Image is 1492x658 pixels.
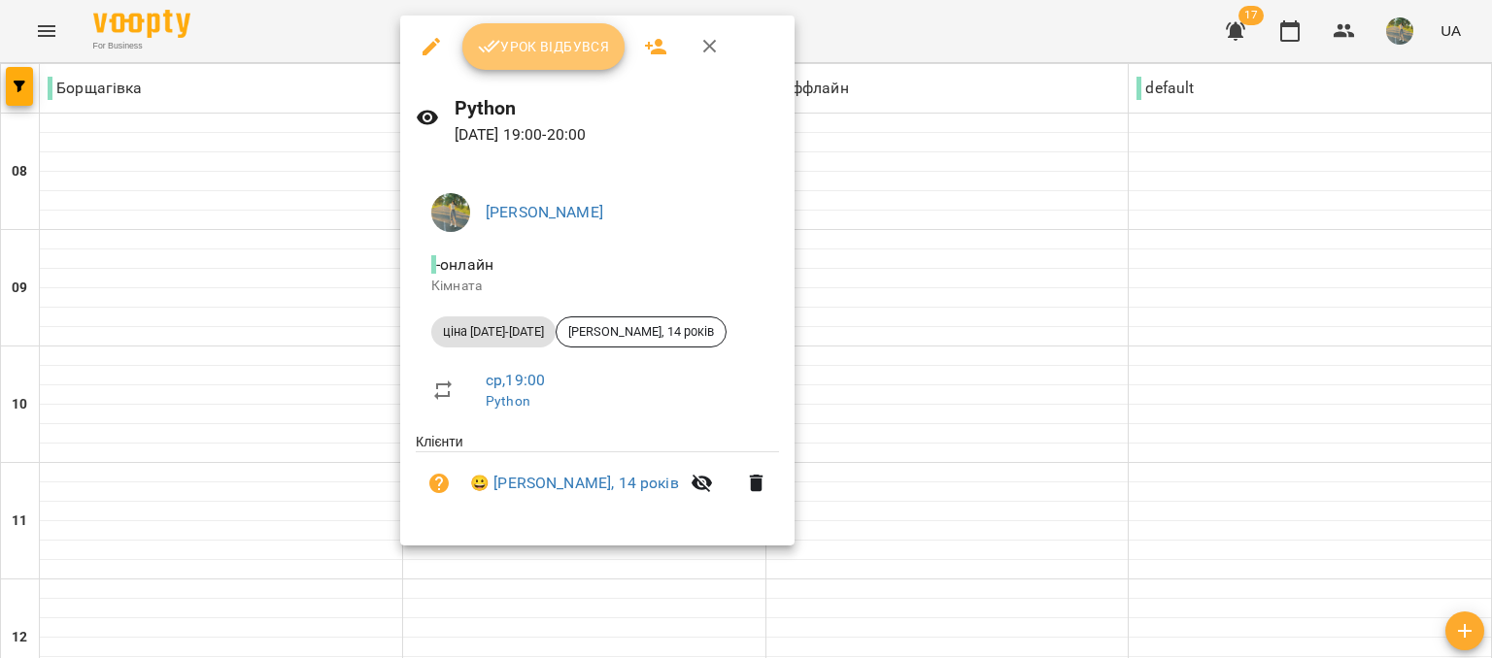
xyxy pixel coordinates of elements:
p: [DATE] 19:00 - 20:00 [455,123,780,147]
div: [PERSON_NAME], 14 років [556,316,727,347]
a: Python [486,393,530,409]
img: cc86a7d391a927a8a2da6048dc44c688.jpg [431,193,470,232]
span: Урок відбувся [478,35,610,58]
h6: Python [455,93,780,123]
span: ціна [DATE]-[DATE] [431,323,556,341]
button: Урок відбувся [462,23,626,70]
a: ср , 19:00 [486,371,545,389]
p: Кімната [431,277,763,296]
a: 😀 [PERSON_NAME], 14 років [470,472,679,495]
button: Візит ще не сплачено. Додати оплату? [416,460,462,507]
a: [PERSON_NAME] [486,203,603,221]
ul: Клієнти [416,432,779,522]
span: - онлайн [431,255,497,274]
span: [PERSON_NAME], 14 років [557,323,726,341]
